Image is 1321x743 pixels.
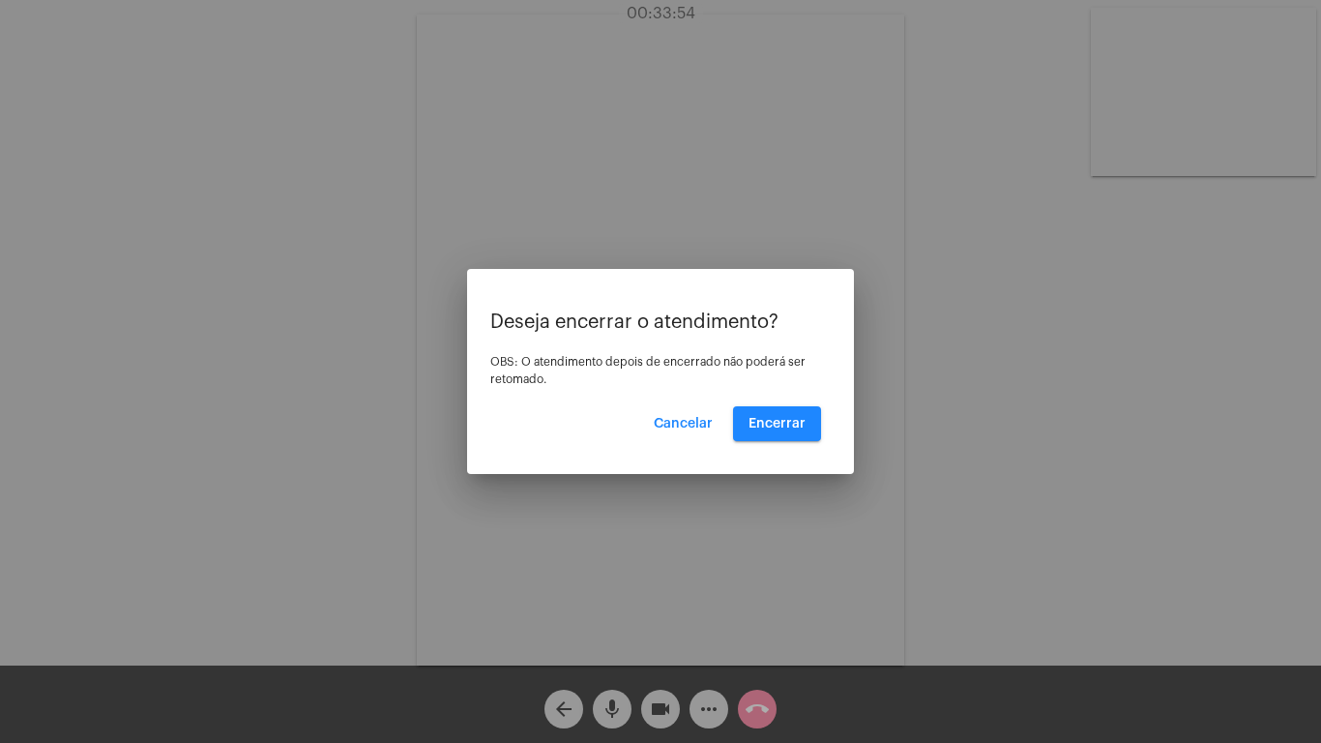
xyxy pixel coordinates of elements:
[733,406,821,441] button: Encerrar
[638,406,728,441] button: Cancelar
[490,356,806,385] span: OBS: O atendimento depois de encerrado não poderá ser retomado.
[490,312,831,333] p: Deseja encerrar o atendimento?
[654,417,713,431] span: Cancelar
[749,417,806,431] span: Encerrar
